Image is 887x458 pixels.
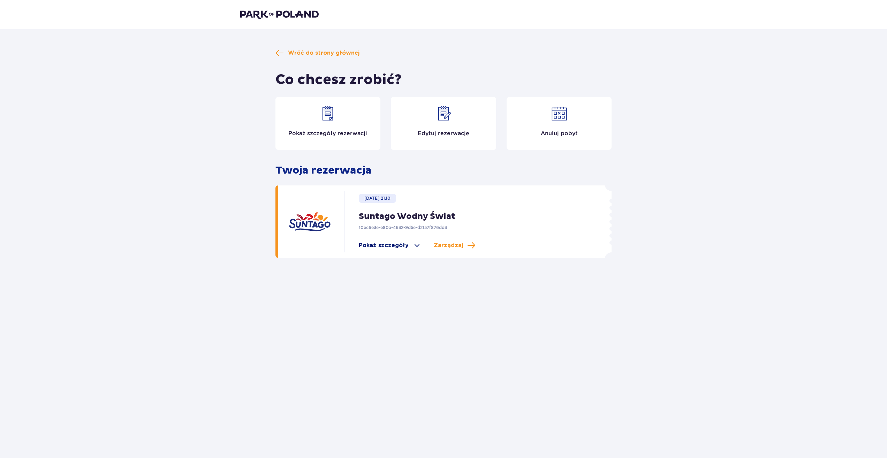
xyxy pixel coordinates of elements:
[541,130,578,137] p: Anuluj pobyt
[418,130,469,137] p: Edytuj rezerwację
[359,242,409,249] span: Pokaż szczegóły
[240,9,319,19] img: Park of Poland logo
[359,241,421,250] a: Pokaż szczegóły
[359,211,455,222] p: Suntago Wodny Świat
[289,201,331,243] img: Suntago logo
[359,224,447,231] p: 10ec6e3e-e80a-4632-9d5e-d2157f876dd3
[275,71,402,89] h1: Co chcesz zrobić?
[364,195,391,201] p: [DATE] 21.10
[434,242,463,249] span: Zarządzaj
[551,105,568,122] img: Cancel reservation icon
[319,105,336,122] img: Show details icon
[275,164,612,177] p: Twoja rezerwacja
[434,241,476,250] a: Zarządzaj
[435,105,452,122] img: Edit reservation icon
[288,130,367,137] p: Pokaż szczegóły rezerwacji
[275,49,359,57] a: Wróć do strony głównej
[288,49,359,57] span: Wróć do strony głównej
